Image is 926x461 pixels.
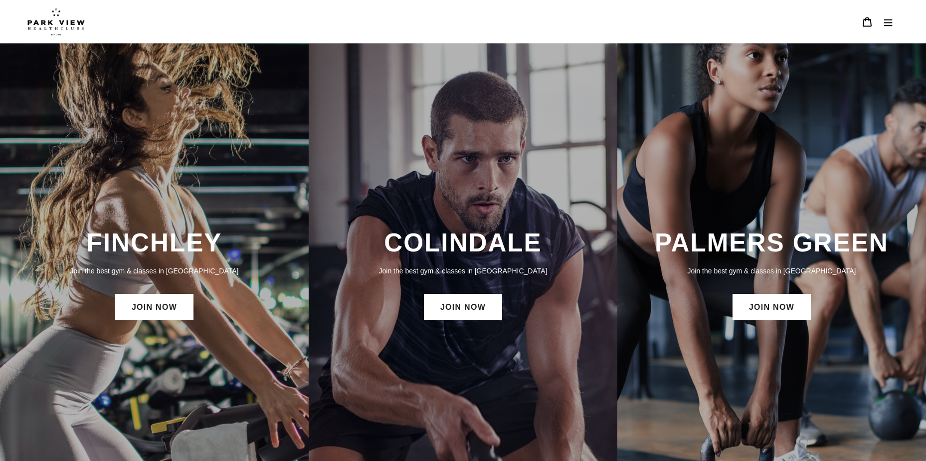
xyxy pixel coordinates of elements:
h3: COLINDALE [319,228,607,258]
button: Menu [878,11,899,32]
p: Join the best gym & classes in [GEOGRAPHIC_DATA] [319,265,607,276]
a: JOIN NOW: Finchley Membership [115,294,193,320]
img: Park view health clubs is a gym near you. [27,7,85,35]
p: Join the best gym & classes in [GEOGRAPHIC_DATA] [10,265,299,276]
p: Join the best gym & classes in [GEOGRAPHIC_DATA] [627,265,916,276]
h3: FINCHLEY [10,228,299,258]
a: JOIN NOW: Colindale Membership [424,294,502,320]
a: JOIN NOW: Palmers Green Membership [733,294,811,320]
h3: PALMERS GREEN [627,228,916,258]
